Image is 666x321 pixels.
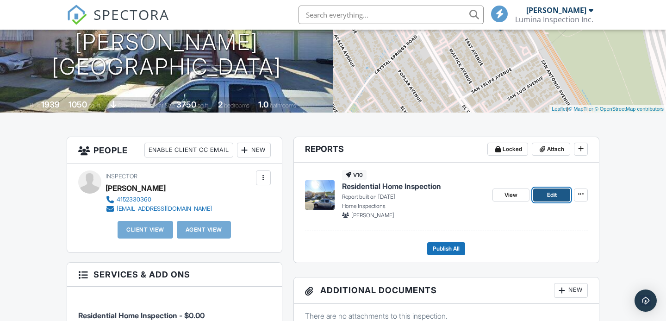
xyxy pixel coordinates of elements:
[156,102,175,109] span: Lot Size
[237,143,271,157] div: New
[106,195,212,204] a: 4152330360
[106,204,212,214] a: [EMAIL_ADDRESS][DOMAIN_NAME]
[118,102,147,109] span: crawlspace
[554,283,588,298] div: New
[224,102,249,109] span: bedrooms
[67,263,282,287] h3: Services & Add ons
[106,181,166,195] div: [PERSON_NAME]
[67,13,169,32] a: SPECTORA
[552,106,567,112] a: Leaflet
[299,6,484,24] input: Search everything...
[68,100,87,109] div: 1050
[635,290,657,312] div: Open Intercom Messenger
[78,311,205,320] span: Residential Home Inspection - $0.00
[67,5,87,25] img: The Best Home Inspection Software - Spectora
[67,137,282,164] h3: People
[549,105,666,113] div: |
[15,6,318,79] h1: [STREET_ADDRESS][PERSON_NAME] [GEOGRAPHIC_DATA]
[41,100,60,109] div: 1939
[198,102,209,109] span: sq.ft.
[93,5,169,24] span: SPECTORA
[30,102,40,109] span: Built
[88,102,101,109] span: sq. ft.
[568,106,593,112] a: © MapTiler
[117,196,151,203] div: 4152330360
[106,173,137,180] span: Inspector
[270,102,296,109] span: bathrooms
[117,205,212,213] div: [EMAIL_ADDRESS][DOMAIN_NAME]
[515,15,593,24] div: Lumina Inspection Inc.
[218,100,223,109] div: 2
[258,100,268,109] div: 1.0
[176,100,196,109] div: 3750
[294,277,599,304] h3: Additional Documents
[526,6,586,15] div: [PERSON_NAME]
[144,143,233,157] div: Enable Client CC Email
[305,311,588,321] p: There are no attachments to this inspection.
[595,106,664,112] a: © OpenStreetMap contributors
